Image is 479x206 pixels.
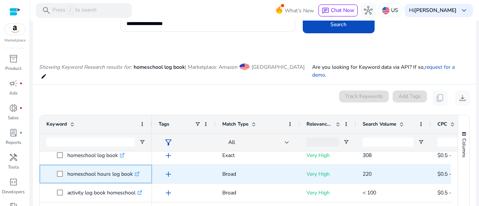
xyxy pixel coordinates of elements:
[303,15,375,33] button: Search
[67,185,142,200] p: activity log book homeschool
[9,178,18,187] span: code_blocks
[42,6,51,15] span: search
[4,38,25,43] p: Marketplace
[41,72,47,81] mat-icon: edit
[159,121,169,127] span: Tags
[322,7,329,15] span: chat
[363,170,372,178] span: 220
[6,139,21,146] p: Reports
[185,64,238,71] span: | Marketplace: Amazon
[19,107,22,110] span: fiber_manual_record
[67,166,140,182] p: homeschool hours log book
[363,121,396,127] span: Search Volume
[164,170,173,179] span: add
[9,54,18,63] span: inventory_2
[222,166,293,182] p: Broad
[134,64,185,71] span: homeschool log book
[8,114,19,121] p: Sales
[9,104,18,113] span: donut_small
[361,3,376,18] button: hub
[19,82,22,85] span: fiber_manual_record
[9,90,18,96] p: Ads
[460,6,469,15] span: keyboard_arrow_down
[19,131,22,134] span: fiber_manual_record
[2,188,25,195] p: Developers
[461,138,467,157] span: Columns
[222,121,248,127] span: Match Type
[164,138,173,147] span: filter_alt
[312,63,470,79] p: Are you looking for Keyword data via API? If so, .
[330,21,347,28] span: Search
[5,24,25,35] img: amazon.svg
[222,185,293,200] p: Broad
[139,139,145,145] button: Open Filter Menu
[363,152,372,159] span: 308
[418,139,424,145] button: Open Filter Menu
[306,148,349,163] p: Very High
[306,185,349,200] p: Very High
[437,121,447,127] span: CPC
[364,6,373,15] span: hub
[9,79,18,88] span: campaign
[414,7,457,14] b: [PERSON_NAME]
[306,121,333,127] span: Relevance Score
[455,90,470,105] button: download
[409,8,457,13] p: Hi
[437,189,466,196] span: $0.5 - $0.75
[46,121,67,127] span: Keyword
[39,64,132,71] i: Showing Keyword Research results for:
[391,4,398,17] p: US
[437,170,466,178] span: $0.5 - $0.75
[343,139,349,145] button: Open Filter Menu
[285,4,314,17] span: What's New
[251,64,305,71] span: [GEOGRAPHIC_DATA]
[67,148,125,163] p: homeschool log book
[9,153,18,162] span: handyman
[5,65,21,72] p: Product
[382,7,390,14] img: us.svg
[306,166,349,182] p: Very High
[164,188,173,197] span: add
[228,139,235,146] span: All
[52,6,97,15] p: Press to search
[437,152,466,159] span: $0.5 - $0.75
[8,164,19,170] p: Tools
[458,93,467,102] span: download
[9,128,18,137] span: lab_profile
[67,6,74,15] span: /
[164,151,173,160] span: add
[331,7,354,14] span: Chat Now
[222,148,293,163] p: Exact
[363,138,414,147] input: Search Volume Filter Input
[363,189,376,196] span: < 100
[46,138,135,147] input: Keyword Filter Input
[318,4,358,16] button: chatChat Now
